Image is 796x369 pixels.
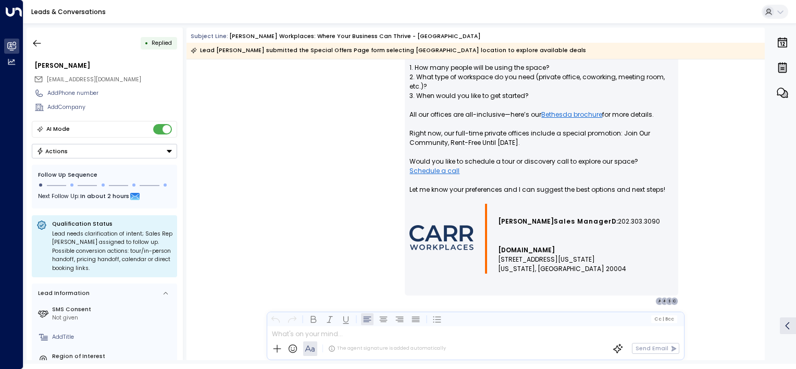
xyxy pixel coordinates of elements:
[145,36,148,50] div: •
[52,333,174,341] div: AddTitle
[409,225,474,250] img: AIorK4wmdUJwxG-Ohli4_RqUq38BnJAHKKEYH_xSlvu27wjOc-0oQwkM4SVe9z6dKjMHFqNbWJnNn1sJRSAT
[541,110,602,119] a: Bethesda brochure
[80,191,129,203] span: In about 2 hours
[409,7,674,204] p: Hi [PERSON_NAME], Thanks for reaching out about our special offers at [PERSON_NAME] Workplaces Be...
[31,7,106,16] a: Leads & Conversations
[661,297,669,305] div: 4
[328,345,446,352] div: The agent signature is added automatically
[191,45,586,56] div: Lead [PERSON_NAME] submitted the Special Offers Page form selecting [GEOGRAPHIC_DATA] location to...
[47,89,177,97] div: AddPhone number
[498,245,555,255] a: [DOMAIN_NAME]
[32,144,177,158] button: Actions
[38,171,171,179] div: Follow Up Sequence
[285,313,298,325] button: Redo
[52,352,174,361] label: Region of Interest
[47,76,141,84] span: chaneeg1019@gmail.com
[47,76,141,83] span: [EMAIL_ADDRESS][DOMAIN_NAME]
[654,316,674,322] span: Cc Bcc
[35,289,90,298] div: Lead Information
[498,217,554,226] span: [PERSON_NAME]
[651,315,677,323] button: Cc|Bcc
[269,313,282,325] button: Undo
[152,39,172,47] span: Replied
[618,217,660,226] span: 202.303.3090
[229,32,481,41] div: [PERSON_NAME] Workplaces: Where Your Business Can Thrive - [GEOGRAPHIC_DATA]
[665,297,674,305] div: S
[662,316,664,322] span: |
[670,297,679,305] div: C
[498,255,626,274] span: [STREET_ADDRESS][US_STATE] [US_STATE], [GEOGRAPHIC_DATA] 20004
[52,305,174,314] label: SMS Consent
[36,147,68,155] div: Actions
[52,230,172,273] div: Lead needs clarification of intent; Sales Rep [PERSON_NAME] assigned to follow up. Possible conve...
[34,61,177,70] div: [PERSON_NAME]
[409,166,459,176] a: Schedule a call
[52,220,172,228] p: Qualification Status
[655,297,664,305] div: A
[38,191,171,203] div: Next Follow Up:
[52,314,174,322] div: Not given
[191,32,228,40] span: Subject Line:
[612,217,618,226] span: D:
[47,103,177,112] div: AddCompany
[46,124,70,134] div: AI Mode
[32,144,177,158] div: Button group with a nested menu
[554,217,612,226] span: Sales Manager
[409,204,674,274] div: Signature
